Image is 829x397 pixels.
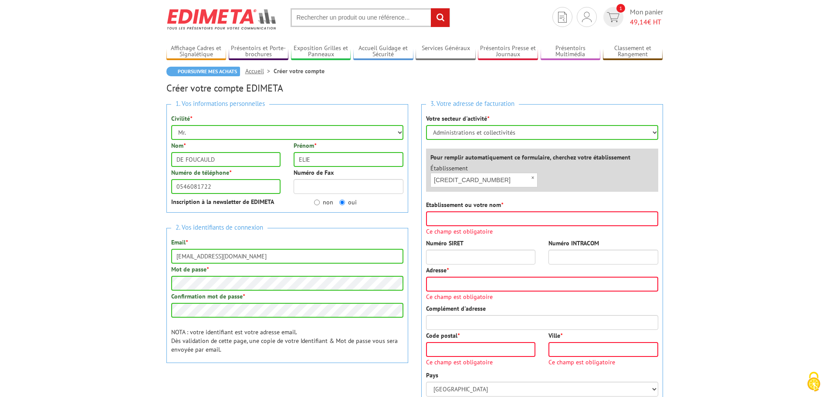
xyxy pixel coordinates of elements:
[426,371,438,380] label: Pays
[426,114,489,123] label: Votre secteur d'activité
[426,228,658,234] span: Ce champ est obligatoire
[291,44,351,59] a: Exposition Grilles et Panneaux
[603,44,663,59] a: Classement et Rangement
[528,173,538,183] span: ×
[582,12,592,22] img: devis rapide
[171,238,188,247] label: Email
[416,44,476,59] a: Services Généraux
[426,294,658,300] span: Ce champ est obligatoire
[630,17,647,26] span: 49,14
[166,67,240,76] a: Poursuivre mes achats
[166,83,663,93] h2: Créer votre compte EDIMETA
[339,198,357,207] label: oui
[314,198,333,207] label: non
[541,44,601,59] a: Présentoirs Multimédia
[166,3,277,35] img: Edimeta
[426,200,503,209] label: Etablissement ou votre nom
[314,200,320,205] input: non
[294,141,316,150] label: Prénom
[171,328,403,354] p: NOTA : votre identifiant est votre adresse email. Dès validation de cette page, une copie de votr...
[426,98,519,110] span: 3. Votre adresse de facturation
[171,222,267,234] span: 2. Vos identifiants de connexion
[426,304,486,313] label: Complément d'adresse
[171,168,231,177] label: Numéro de téléphone
[245,67,274,75] a: Accueil
[166,44,227,59] a: Affichage Cadres et Signalétique
[291,8,450,27] input: Rechercher un produit ou une référence...
[339,200,345,205] input: oui
[431,8,450,27] input: rechercher
[353,44,413,59] a: Accueil Guidage et Sécurité
[616,4,625,13] span: 1
[548,331,562,340] label: Ville
[426,239,464,248] label: Numéro SIRET
[607,12,619,22] img: devis rapide
[171,98,269,110] span: 1. Vos informations personnelles
[548,359,658,365] span: Ce champ est obligatoire
[548,239,599,248] label: Numéro INTRACOM
[803,371,825,393] img: Cookies (fenêtre modale)
[426,331,460,340] label: Code postal
[294,168,334,177] label: Numéro de Fax
[630,7,663,27] span: Mon panier
[430,153,630,162] label: Pour remplir automatiquement ce formulaire, cherchez votre établissement
[601,7,663,27] a: devis rapide 1 Mon panier 49,14€ HT
[274,67,325,75] li: Créer votre compte
[424,164,545,187] div: Établissement
[478,44,538,59] a: Présentoirs Presse et Journaux
[171,265,209,274] label: Mot de passe
[229,44,289,59] a: Présentoirs et Porte-brochures
[558,12,567,23] img: devis rapide
[799,367,829,397] button: Cookies (fenêtre modale)
[426,266,449,275] label: Adresse
[171,114,192,123] label: Civilité
[426,359,536,365] span: Ce champ est obligatoire
[630,17,663,27] span: € HT
[171,141,186,150] label: Nom
[171,198,274,206] strong: Inscription à la newsletter de EDIMETA
[171,292,245,301] label: Confirmation mot de passe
